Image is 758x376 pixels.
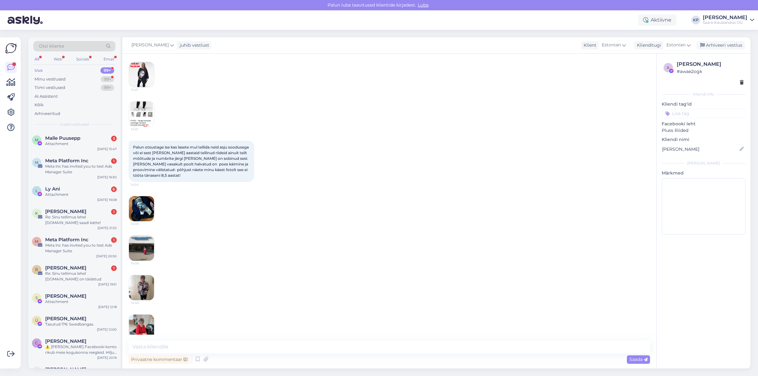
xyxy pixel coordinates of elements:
[662,109,745,118] input: Lisa tag
[662,136,745,143] p: Kliendi nimi
[97,327,117,332] div: [DATE] 12:00
[97,355,117,360] div: [DATE] 20:16
[45,265,86,271] span: Raili Kasemaa
[45,293,86,299] span: Saima Joa
[662,127,745,134] p: Pluss Riided
[416,2,430,8] span: Luba
[35,85,65,91] div: Tiimi vestlused
[111,209,117,215] div: 1
[35,239,39,244] span: M
[662,170,745,176] p: Märkmed
[35,102,44,108] div: Kõik
[111,158,117,164] div: 1
[35,93,58,100] div: AI Assistent
[133,145,250,178] span: Palun otsustage ise kas lasete mul tellida neid asju soodusega või ei sest [PERSON_NAME] aastaid ...
[100,67,114,74] div: 99+
[36,188,38,193] span: L
[45,135,80,141] span: Malle Puusepp
[131,87,154,92] span: 14:01
[111,237,117,243] div: 1
[129,355,190,364] div: Privaatne kommentaar
[703,15,754,25] a: [PERSON_NAME]Saare Kaubandus OÜ
[691,16,700,24] div: KP
[602,42,621,49] span: Estonian
[52,55,63,63] div: Web
[667,65,670,70] span: a
[45,192,117,197] div: Attachment
[45,316,86,321] span: Ülle Uiboupin
[45,367,86,372] span: Tatjana Vergeles
[45,338,86,344] span: Cydeine James Razonable
[703,20,747,25] div: Saare Kaubandus OÜ
[60,122,89,127] span: Uued vestlused
[45,209,86,214] span: Kaisa Väärtnõu
[177,42,209,49] div: juhib vestlust
[35,111,60,117] div: Arhiveeritud
[45,243,117,254] div: Meta lnc has invited you to test Ads Manager Suite
[581,42,596,49] div: Klient
[45,186,60,192] span: Ly Ani
[131,42,169,49] span: [PERSON_NAME]
[98,282,117,287] div: [DATE] 19:51
[111,136,117,141] div: 3
[45,271,117,282] div: Re: Sinu tellimus lehel [DOMAIN_NAME] on täidetud
[131,182,154,187] span: 14:04
[39,43,64,50] span: Otsi kliente
[662,146,738,153] input: Lisa nimi
[97,147,117,151] div: [DATE] 15:47
[45,164,117,175] div: Meta lnc has invited you to test Ads Manager Suite
[97,175,117,180] div: [DATE] 16:30
[75,55,90,63] div: Socials
[662,91,745,97] div: Kliendi info
[5,42,17,54] img: Askly Logo
[45,344,117,355] div: ⚠️ [PERSON_NAME] Facebooki konto rikub meie kogukonna reegleid. Hiljuti on meie süsteem saanud ka...
[131,300,154,305] span: 14:06
[35,67,43,74] div: Uus
[111,186,117,192] div: 6
[45,299,117,305] div: Attachment
[131,222,154,226] span: 14:05
[662,101,745,107] p: Kliendi tag'id
[131,127,154,132] span: 14:01
[677,60,744,68] div: [PERSON_NAME]
[697,41,745,50] div: Arhiveeri vestlus
[129,102,154,127] img: Attachment
[703,15,747,20] div: [PERSON_NAME]
[33,55,40,63] div: All
[97,197,117,202] div: [DATE] 16:08
[98,305,117,309] div: [DATE] 12:18
[131,261,154,266] span: 14:06
[36,295,38,300] span: S
[35,211,38,216] span: K
[129,62,154,87] img: Attachment
[662,160,745,166] div: [PERSON_NAME]
[662,121,745,127] p: Facebooki leht
[129,196,154,221] img: Attachment
[35,138,39,142] span: M
[35,76,66,82] div: Minu vestlused
[35,267,38,272] span: R
[45,321,117,327] div: Tasutud 17€ Swedbangas.
[634,42,661,49] div: Klienditugi
[629,357,648,362] span: Saada
[96,254,117,258] div: [DATE] 20:50
[35,318,38,323] span: Ü
[129,275,154,300] img: Attachment
[638,14,676,26] div: Aktiivne
[35,160,39,165] span: M
[45,214,117,226] div: Re: Sinu tellimus lehel [DOMAIN_NAME] saadi kätte!
[111,265,117,271] div: 1
[45,141,117,147] div: Attachment
[666,42,686,49] span: Estonian
[98,226,117,230] div: [DATE] 21:52
[677,68,744,75] div: # awae2ogk
[101,76,114,82] div: 99+
[35,341,38,345] span: C
[45,237,88,243] span: Meta Platform Inc
[45,158,88,164] span: Meta Platform Inc
[129,236,154,261] img: Attachment
[129,315,154,340] img: Attachment
[102,55,115,63] div: Email
[101,85,114,91] div: 99+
